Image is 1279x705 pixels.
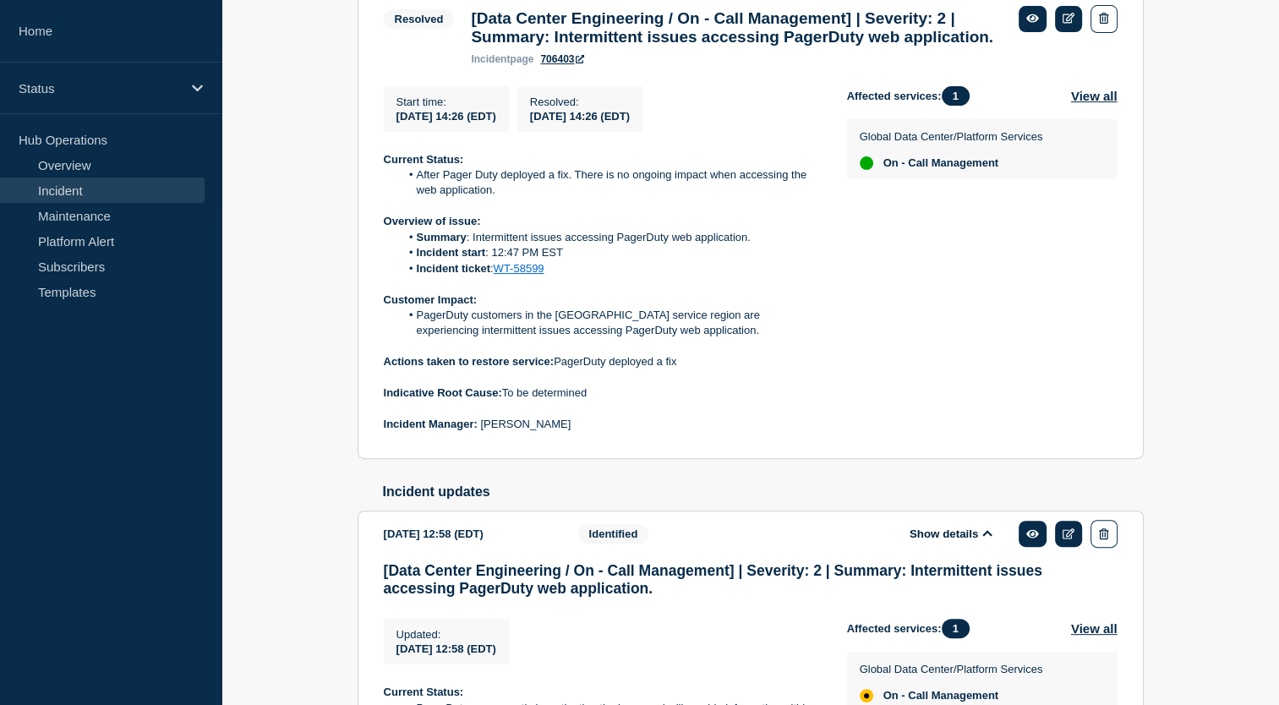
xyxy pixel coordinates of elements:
li: : [400,261,820,276]
strong: Current Status: [384,686,464,698]
li: After Pager Duty deployed a fix. There is no ongoing impact when accessing the web application. [400,167,820,199]
li: : Intermittent issues accessing PagerDuty web application. [400,230,820,245]
span: incident [471,53,510,65]
p: Status [19,81,181,96]
p: Start time : [396,96,496,108]
p: Global Data Center/Platform Services [860,663,1043,675]
span: Identified [578,524,649,544]
span: 1 [942,619,970,638]
a: WT-58599 [494,262,544,275]
strong: Actions taken to restore service: [384,355,555,368]
button: View all [1071,619,1118,638]
strong: Incident start [417,246,486,259]
strong: Current Status: [384,153,464,166]
strong: Indicative Root Cause: [384,386,502,399]
p: PagerDuty deployed a fix [384,354,820,369]
p: Resolved : [530,96,630,108]
h3: [Data Center Engineering / On - Call Management] | Severity: 2 | Summary: Intermittent issues acc... [471,9,1002,46]
strong: Customer Impact: [384,293,478,306]
div: [DATE] 12:58 (EDT) [384,520,553,548]
p: Global Data Center/Platform Services [860,130,1043,143]
a: 706403 [540,53,584,65]
li: : 12:47 PM EST [400,245,820,260]
span: Affected services: [847,86,978,106]
span: On - Call Management [883,156,999,170]
span: On - Call Management [883,689,999,702]
span: [DATE] 14:26 (EDT) [396,110,496,123]
strong: Incident ticket [417,262,490,275]
div: affected [860,689,873,702]
p: page [471,53,533,65]
span: Affected services: [847,619,978,638]
span: 1 [942,86,970,106]
h2: Incident updates [383,484,1144,500]
span: [DATE] 14:26 (EDT) [530,110,630,123]
div: up [860,156,873,170]
h3: [Data Center Engineering / On - Call Management] | Severity: 2 | Summary: Intermittent issues acc... [384,562,1118,598]
span: Resolved [384,9,455,29]
strong: Overview of issue: [384,215,481,227]
strong: Incident Manager: [384,418,481,430]
p: To be determined [384,385,820,401]
strong: Summary [417,231,467,243]
li: PagerDuty customers in the [GEOGRAPHIC_DATA] service region are experiencing intermittent issues ... [400,308,820,339]
button: Show details [905,527,998,541]
span: [DATE] 12:58 (EDT) [396,642,496,655]
button: View all [1071,86,1118,106]
p: Updated : [396,628,496,641]
p: [PERSON_NAME] [384,417,820,432]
